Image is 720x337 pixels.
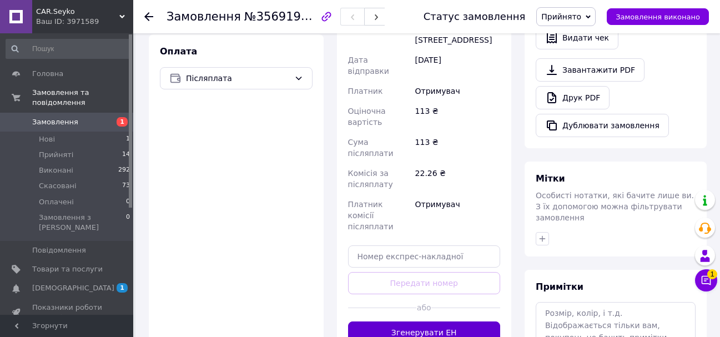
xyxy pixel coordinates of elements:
span: Повідомлення [32,245,86,255]
span: Замовлення виконано [616,13,700,21]
span: Нові [39,134,55,144]
span: 0 [126,197,130,207]
span: 0 [126,213,130,233]
span: [DEMOGRAPHIC_DATA] [32,283,114,293]
span: №356919738 [244,9,323,23]
button: Дублювати замовлення [536,114,669,137]
span: 1 [117,117,128,127]
span: Сума післяплати [348,138,394,158]
span: Замовлення [167,10,241,23]
a: Друк PDF [536,86,610,109]
span: Замовлення та повідомлення [32,88,133,108]
span: Прийняті [39,150,73,160]
span: 1 [117,283,128,293]
button: Видати чек [536,26,618,49]
span: Оплата [160,46,197,57]
button: Чат з покупцем1 [695,269,717,291]
span: CAR.Seyko [36,7,119,17]
span: Товари та послуги [32,264,103,274]
div: Статус замовлення [424,11,526,22]
span: Прийнято [541,12,581,21]
span: Платник [348,87,383,95]
span: Платник комісії післяплати [348,200,394,231]
span: Мітки [536,173,565,184]
span: або [416,302,431,313]
div: Отримувач [413,81,502,101]
span: 1 [126,134,130,144]
div: 22.26 ₴ [413,163,502,194]
div: Повернутися назад [144,11,153,22]
a: Завантажити PDF [536,58,645,82]
span: 292 [118,165,130,175]
span: 1 [707,266,717,276]
div: Отримувач [413,194,502,237]
span: Дата відправки [348,56,389,76]
span: Виконані [39,165,73,175]
span: Післяплата [186,72,290,84]
span: Оціночна вартість [348,107,386,127]
input: Номер експрес-накладної [348,245,501,268]
span: Примітки [536,281,583,292]
span: Замовлення з [PERSON_NAME] [39,213,126,233]
span: Комісія за післяплату [348,169,393,189]
button: Замовлення виконано [607,8,709,25]
span: Головна [32,69,63,79]
div: Ваш ID: 3971589 [36,17,133,27]
span: Замовлення [32,117,78,127]
span: Оплачені [39,197,74,207]
span: 14 [122,150,130,160]
input: Пошук [6,39,131,59]
div: 113 ₴ [413,132,502,163]
span: 73 [122,181,130,191]
div: [DATE] [413,50,502,81]
span: Особисті нотатки, які бачите лише ви. З їх допомогою можна фільтрувати замовлення [536,191,694,222]
div: 113 ₴ [413,101,502,132]
span: Скасовані [39,181,77,191]
span: Показники роботи компанії [32,303,103,323]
